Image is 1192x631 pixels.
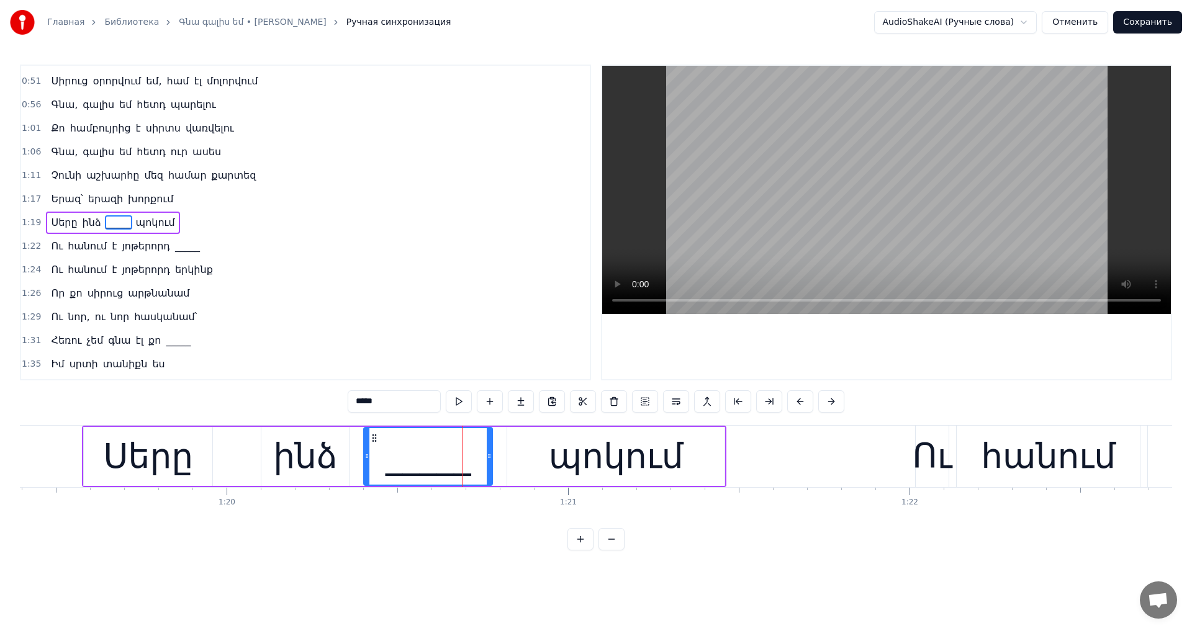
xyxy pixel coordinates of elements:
span: համար [167,168,208,182]
span: 0:51 [22,75,41,87]
span: պոկում [135,215,176,230]
nav: breadcrumb [47,16,451,29]
div: է [1170,431,1187,482]
span: _____ [174,239,201,253]
span: ես [151,357,166,371]
span: Որ [50,286,66,300]
span: հասկանամ՝ [133,310,198,324]
span: երազի [87,192,124,206]
span: 1:19 [22,217,41,229]
div: Ու [913,431,952,482]
span: հետդ [135,97,166,112]
span: Ու [50,310,64,324]
button: Отменить [1042,11,1108,34]
span: երկինք [174,262,214,277]
span: ու [94,310,107,324]
div: Սերը [103,431,193,482]
span: Սիրուց [50,74,89,88]
span: 1:17 [22,193,41,205]
span: _____ [165,333,192,347]
div: 1:22 [901,498,918,508]
span: 1:24 [22,264,41,276]
div: 1:20 [219,498,235,508]
span: յոթերորդ [120,262,171,277]
span: ուր [169,145,189,159]
span: գալիս [81,145,115,159]
a: Գնա գալիս եմ • [PERSON_NAME] [179,16,327,29]
span: մոլորվում [205,74,259,88]
span: հետդ [135,145,166,159]
div: 1:21 [560,498,577,508]
span: քարտեզ [210,168,258,182]
span: մեզ [143,168,164,182]
span: էլ [135,333,145,347]
span: 0:56 [22,99,41,111]
span: սիրտս [145,121,182,135]
span: Գնա, [50,145,79,159]
span: օրորվում [92,74,143,88]
span: եմ [118,97,133,112]
div: _____ [386,431,471,482]
span: յոթերորդ [120,239,171,253]
span: Հեռու [50,333,83,347]
span: եմ [118,145,133,159]
span: ասես [191,145,222,159]
span: նոր, [66,310,91,324]
span: հանում [66,239,108,253]
span: աշխարհը [85,168,140,182]
span: քո [68,286,83,300]
span: սրտի [68,357,99,371]
span: Իմ [50,357,65,371]
span: 1:01 [22,122,41,135]
span: 1:26 [22,287,41,300]
span: եմ, [145,74,163,88]
span: Ручная синхронизация [346,16,451,29]
img: youka [10,10,35,35]
a: Главная [47,16,84,29]
span: հանում [66,262,108,277]
span: Երազ՝ [50,192,84,206]
div: հանում [981,431,1116,482]
span: նոր [109,310,130,324]
span: արթնանամ [127,286,191,300]
span: է [111,239,118,253]
span: Ու [50,262,64,277]
span: քո [147,333,162,347]
span: 1:35 [22,358,41,370]
span: Սերը [50,215,78,230]
span: պարելու [169,97,217,112]
span: Գնա, [50,97,79,112]
div: պոկում [549,431,684,482]
div: ինձ [273,431,337,482]
span: _____ [105,215,132,230]
span: 1:29 [22,311,41,323]
span: 1:22 [22,240,41,253]
span: խորքում [127,192,174,206]
span: էլ [192,74,203,88]
button: Сохранить [1113,11,1182,34]
span: գնա [107,333,132,347]
a: Библиотека [104,16,159,29]
span: է [111,262,118,277]
span: 1:06 [22,146,41,158]
span: տանիքն [102,357,149,371]
span: է [135,121,142,135]
span: չեմ [86,333,105,347]
span: Ու [50,239,64,253]
span: 1:31 [22,334,41,347]
span: համբույրից [69,121,132,135]
span: Չունի [50,168,83,182]
span: գալիս [81,97,115,112]
span: Քո [50,121,66,135]
span: համ [166,74,191,88]
a: Open chat [1140,581,1177,619]
span: սիրուց [86,286,125,300]
span: վառվելու [184,121,235,135]
span: 1:11 [22,169,41,182]
span: ինձ [81,215,102,230]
